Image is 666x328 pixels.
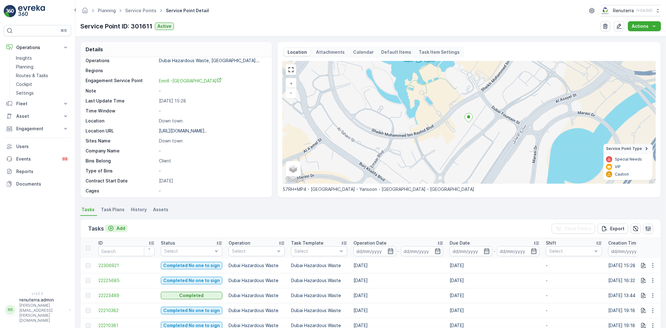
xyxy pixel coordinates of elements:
p: Completed No one to sign [163,307,220,314]
p: Cages [86,188,156,194]
p: ⌘B [61,28,67,33]
p: Operation Date [353,240,387,246]
p: Status [161,240,175,246]
a: 22210382 [98,307,155,314]
p: Insights [16,55,32,61]
a: Settings [13,89,71,97]
p: [URL][DOMAIN_NAME].. [159,128,207,133]
p: Documents [16,181,69,187]
input: dd/mm/yyyy [497,246,540,256]
span: Service Point Type [606,146,642,151]
a: Zoom In [286,79,296,88]
button: Operations [4,41,71,54]
p: Engagement [16,126,59,132]
p: Cockpit [16,81,32,87]
span: − [289,90,293,95]
p: Company Name [86,148,156,154]
p: - [159,88,265,94]
button: RRrenuterra.admin[PERSON_NAME][EMAIL_ADDRESS][PERSON_NAME][DOMAIN_NAME] [4,297,71,323]
p: Planning [16,64,33,70]
p: Bins Belong [86,158,156,164]
p: Dubai Hazardous Waste, [GEOGRAPHIC_DATA]... [159,58,259,63]
p: ID [98,240,103,246]
p: Shift [546,240,556,246]
td: [DATE] [350,288,446,303]
a: Open this area in Google Maps (opens a new window) [284,176,305,184]
p: 99 [62,157,67,162]
p: - [159,148,265,154]
p: - [159,188,265,194]
p: ( +04:00 ) [636,8,652,13]
p: Export [610,226,624,232]
a: 22223489 [98,292,155,299]
a: Users [4,140,71,153]
input: dd/mm/yyyy [450,246,492,256]
p: Location [287,49,308,55]
p: - [494,247,496,255]
button: Export [598,224,628,234]
a: Planning [13,62,71,71]
p: Select [232,248,275,254]
p: Attachments [315,49,346,55]
input: dd/mm/yyyy [401,246,444,256]
p: Last Update Time [86,98,156,104]
p: Select [549,248,592,254]
p: Task Item Settings [419,49,460,55]
a: Emrill -Yansoon Buildings [159,77,265,84]
button: Actions [628,21,661,31]
p: Clear Filters [564,226,591,232]
button: Fleet [4,97,71,110]
p: Events [16,156,57,162]
input: Search [98,246,155,256]
p: - [397,247,400,255]
p: - [546,277,602,284]
p: - [159,168,265,174]
div: Toggle Row Selected [86,293,91,298]
p: Select [294,248,338,254]
div: Toggle Row Selected [86,278,91,283]
p: Add [116,225,125,231]
p: Settings [16,90,34,96]
p: Service Point ID: 301611 [80,22,152,31]
p: Select [164,248,213,254]
p: Regions [86,67,156,74]
p: Dubai Hazardous Waste [291,277,347,284]
p: Default Items [382,49,412,55]
p: Dubai Hazardous Waste [291,307,347,314]
p: Engagement Service Point [86,77,156,84]
span: Task Plans [101,206,125,213]
p: Reports [16,168,69,175]
p: Completed No one to sign [163,262,220,269]
p: Client [159,158,265,164]
a: Zoom Out [286,88,296,97]
p: Users [16,143,69,150]
p: Location URL [86,128,156,134]
p: Dubai Hazardous Waste [291,262,347,269]
p: - [159,108,265,114]
button: Renuterra(+04:00) [601,5,661,16]
div: Toggle Row Selected [86,263,91,268]
input: dd/mm/yyyy [353,246,396,256]
p: Dubai Hazardous Waste [229,262,285,269]
p: Completed No one to sign [163,277,220,284]
p: Completed [180,292,204,299]
td: [DATE] [446,258,543,273]
p: Fleet [16,101,59,107]
p: Time Window [86,108,156,114]
p: Dubai Hazardous Waste [229,292,285,299]
p: Note [86,88,156,94]
td: [DATE] [446,273,543,288]
a: Routes & Tasks [13,71,71,80]
a: Reports [4,165,71,178]
img: Google [284,176,305,184]
span: History [131,206,147,213]
button: Completed No one to sign [161,307,222,314]
p: Actions [632,23,649,29]
p: Contract Start Date [86,178,156,184]
p: [PERSON_NAME][EMAIL_ADDRESS][PERSON_NAME][DOMAIN_NAME] [19,303,66,323]
a: Planning [98,8,116,13]
p: Dubai Hazardous Waste [229,277,285,284]
span: Tasks [81,206,95,213]
button: Completed No one to sign [161,262,222,269]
